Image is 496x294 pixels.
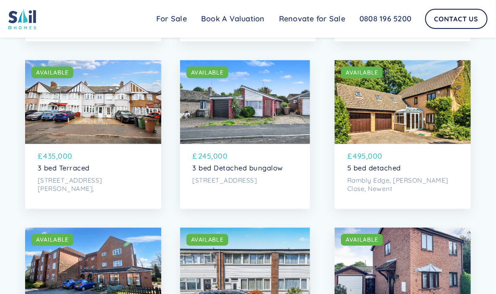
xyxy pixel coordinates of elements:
div: AVAILABLE [191,68,224,77]
p: 495,000 [353,150,383,162]
div: AVAILABLE [36,68,69,77]
p: £ [347,150,352,162]
p: 3 bed Terraced [38,164,149,172]
a: For Sale [149,10,194,27]
a: AVAILABLE£495,0005 bed detachedRambly Edge, [PERSON_NAME] Close, Newent [335,60,471,209]
div: AVAILABLE [346,68,378,77]
img: sail home logo colored [8,8,36,29]
p: Rambly Edge, [PERSON_NAME] Close, Newent [347,176,458,193]
a: AVAILABLE£245,0003 bed Detached bungalow[STREET_ADDRESS] [180,60,310,209]
p: [STREET_ADDRESS][PERSON_NAME], [38,176,149,193]
p: 245,000 [198,150,228,162]
a: 0808 196 5200 [352,10,418,27]
p: £ [38,150,43,162]
div: AVAILABLE [346,236,378,244]
p: 3 bed Detached bungalow [193,164,297,172]
a: Renovate for Sale [272,10,352,27]
a: Book A Valuation [194,10,272,27]
a: AVAILABLE£435,0003 bed Terraced[STREET_ADDRESS][PERSON_NAME], [25,60,161,209]
div: AVAILABLE [191,236,224,244]
p: [STREET_ADDRESS] [193,176,297,185]
div: AVAILABLE [36,236,69,244]
p: £ [193,150,198,162]
p: 435,000 [44,150,73,162]
p: 5 bed detached [347,164,458,172]
a: Contact Us [425,9,488,29]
